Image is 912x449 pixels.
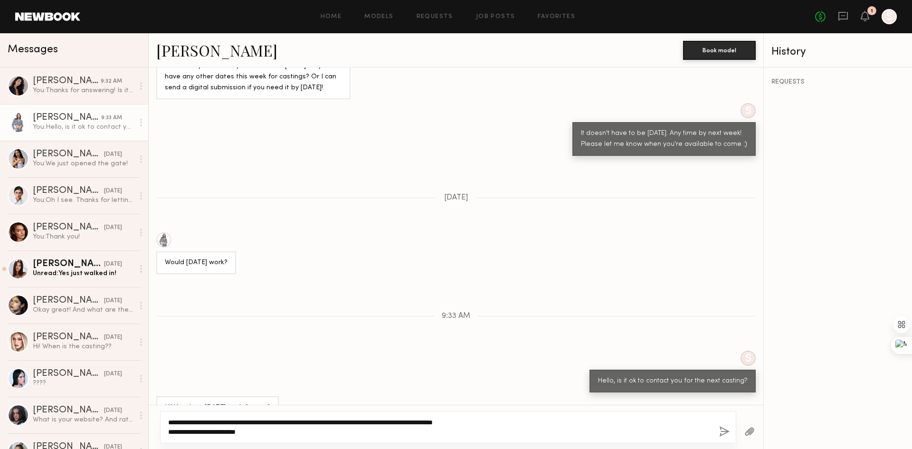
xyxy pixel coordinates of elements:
div: [PERSON_NAME] [33,369,104,379]
div: Hi! Yes does [DATE] work for you? [165,402,270,413]
div: You: We just opened the gate! [33,159,134,168]
div: You: Hello, is it ok to contact you for the next casting? [33,123,134,132]
div: Shoot sorry I’m actually not available [DATE] do you have any other dates this week for castings?... [165,61,342,94]
div: You: Oh I see. Thanks for letting us know! :) [33,196,134,205]
div: [DATE] [104,296,122,306]
div: [DATE] [104,260,122,269]
a: S [882,9,897,24]
a: Favorites [538,14,575,20]
div: Would [DATE] work? [165,258,228,268]
div: It doesn't have to be [DATE]. Any time by next week! Please let me know when you're available to ... [581,128,747,150]
div: [PERSON_NAME] [33,333,104,342]
div: [DATE] [104,150,122,159]
div: History [771,47,904,57]
div: 9:33 AM [101,114,122,123]
div: [PERSON_NAME] [33,223,104,232]
div: What is your website? And rate? [33,415,134,424]
div: [PERSON_NAME] [33,186,104,196]
div: [DATE] [104,406,122,415]
div: [PERSON_NAME] [33,259,104,269]
div: You: Thank you! [33,232,134,241]
div: [PERSON_NAME] [33,113,101,123]
div: Hi! When is the casting?? [33,342,134,351]
div: [PERSON_NAME] [33,76,101,86]
div: [DATE] [104,187,122,196]
div: [PERSON_NAME] [33,296,104,306]
div: Okay great! And what are the job details? [33,306,134,315]
div: You: Thanks for answering! Is it ok to contact you for next casting? [33,86,134,95]
a: Home [321,14,342,20]
div: 9:32 AM [101,77,122,86]
span: Messages [8,44,58,55]
a: [PERSON_NAME] [156,40,277,60]
div: ???? [33,379,134,388]
div: [DATE] [104,370,122,379]
div: [PERSON_NAME] [33,150,104,159]
div: 1 [871,9,873,14]
a: Models [364,14,393,20]
span: 9:33 AM [442,312,470,320]
a: Job Posts [476,14,515,20]
div: Hello, is it ok to contact you for the next casting? [598,376,747,387]
div: [DATE] [104,333,122,342]
a: Requests [417,14,453,20]
div: [PERSON_NAME] [33,406,104,415]
div: Unread: Yes just walked in! [33,269,134,278]
div: REQUESTS [771,79,904,86]
div: [DATE] [104,223,122,232]
span: [DATE] [444,194,468,202]
a: Book model [683,46,756,54]
button: Book model [683,41,756,60]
